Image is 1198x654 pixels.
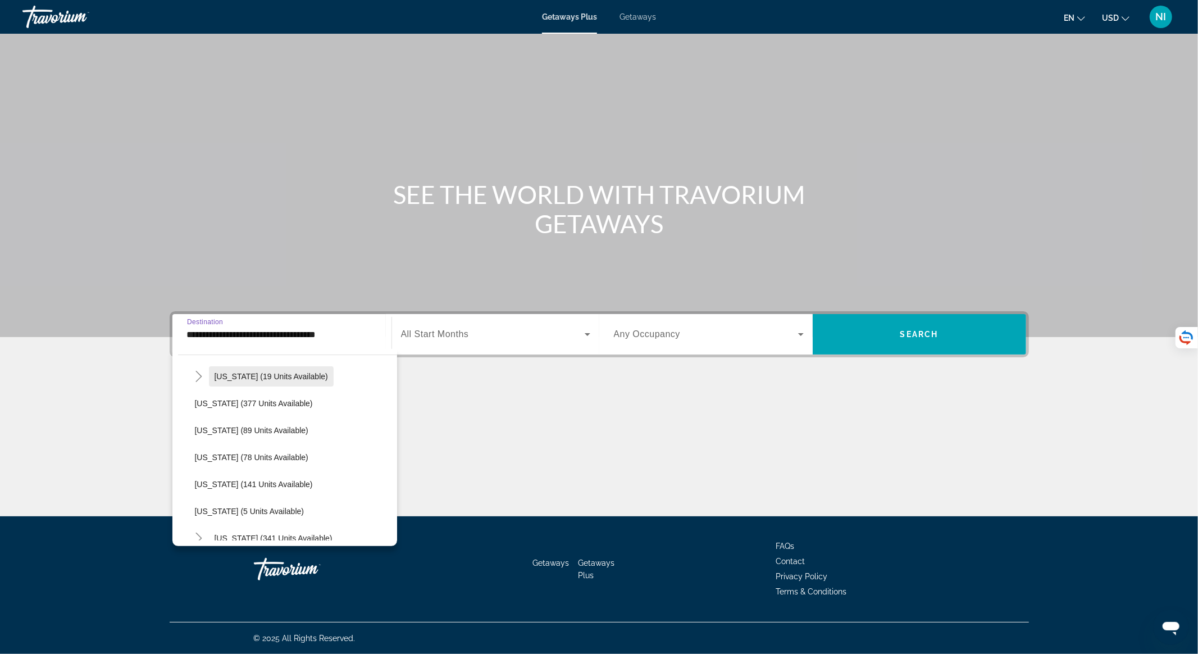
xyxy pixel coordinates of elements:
[195,426,308,435] span: [US_STATE] (89 units available)
[195,480,313,489] span: [US_STATE] (141 units available)
[189,474,397,494] button: [US_STATE] (141 units available)
[189,529,209,548] button: Toggle Maine (341 units available)
[195,399,313,408] span: [US_STATE] (377 units available)
[813,314,1026,355] button: Search
[195,453,308,462] span: [US_STATE] (78 units available)
[209,528,338,548] button: [US_STATE] (341 units available)
[195,507,304,516] span: [US_STATE] (5 units available)
[776,572,828,581] a: Privacy Policy
[532,558,569,567] a: Getaways
[22,2,135,31] a: Travorium
[189,501,397,521] button: [US_STATE] (5 units available)
[1102,13,1119,22] span: USD
[620,12,656,21] a: Getaways
[1064,10,1085,26] button: Change language
[189,367,209,387] button: Toggle Hawaii (19 units available)
[389,180,810,238] h1: SEE THE WORLD WITH TRAVORIUM GETAWAYS
[254,634,356,643] span: © 2025 All Rights Reserved.
[187,318,223,325] span: Destination
[189,420,397,440] button: [US_STATE] (89 units available)
[189,447,397,467] button: [US_STATE] (78 units available)
[172,314,1026,355] div: Search widget
[542,12,597,21] a: Getaways Plus
[614,329,681,339] span: Any Occupancy
[1146,5,1176,29] button: User Menu
[215,534,332,543] span: [US_STATE] (341 units available)
[215,372,328,381] span: [US_STATE] (19 units available)
[209,366,334,387] button: [US_STATE] (19 units available)
[578,558,614,580] a: Getaways Plus
[900,330,939,339] span: Search
[189,393,397,414] button: [US_STATE] (377 units available)
[776,542,795,551] a: FAQs
[776,557,805,566] a: Contact
[1156,11,1167,22] span: NI
[1102,10,1129,26] button: Change currency
[254,552,366,586] a: Travorium
[776,587,847,596] a: Terms & Conditions
[1064,13,1074,22] span: en
[1153,609,1189,645] iframe: Кнопка для запуску вікна повідомлень
[401,329,469,339] span: All Start Months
